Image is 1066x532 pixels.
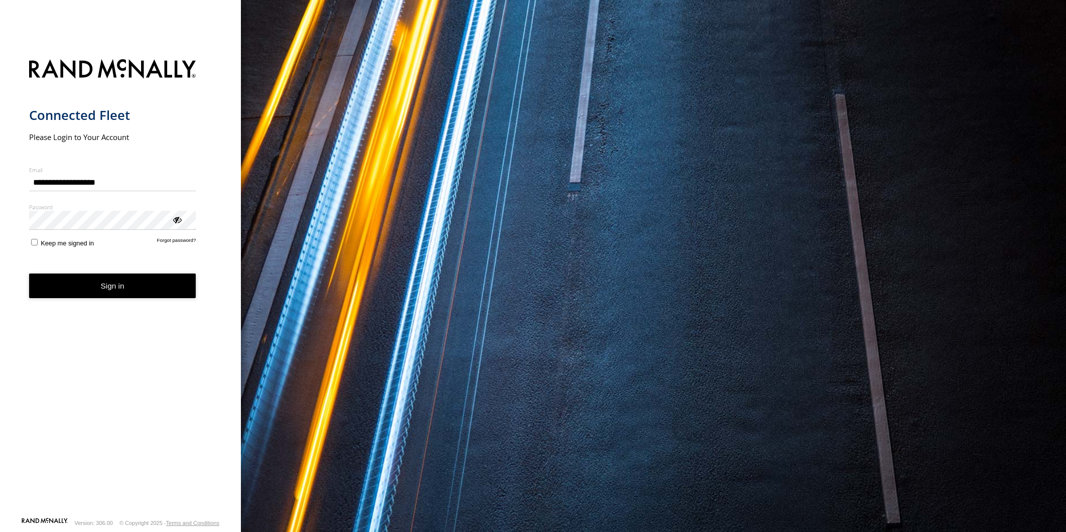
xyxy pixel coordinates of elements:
div: © Copyright 2025 - [119,520,219,526]
div: Version: 306.00 [75,520,113,526]
input: Keep me signed in [31,239,38,245]
h1: Connected Fleet [29,107,196,123]
a: Terms and Conditions [166,520,219,526]
a: Forgot password? [157,237,196,247]
div: ViewPassword [172,214,182,224]
span: Keep me signed in [41,239,94,247]
img: Rand McNally [29,57,196,83]
button: Sign in [29,274,196,298]
form: main [29,53,212,517]
label: Password [29,203,196,211]
a: Visit our Website [22,518,68,528]
h2: Please Login to Your Account [29,132,196,142]
label: Email [29,166,196,174]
